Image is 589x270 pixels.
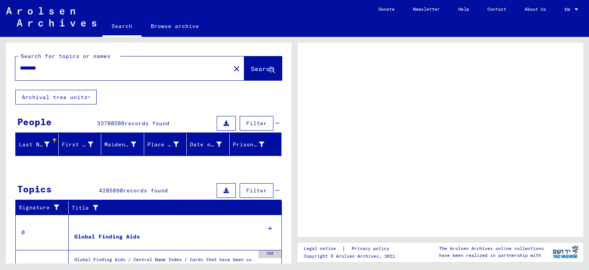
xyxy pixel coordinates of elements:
button: Filter [240,116,273,131]
span: Search [251,65,274,73]
p: The Arolsen Archives online collections [439,245,544,252]
td: 0 [16,215,69,250]
div: Maiden Name [104,141,136,149]
div: 350 [258,250,281,258]
div: Signature [19,204,63,212]
mat-header-cell: Prisoner # [230,134,281,155]
div: Date of Birth [190,141,222,149]
span: records found [125,120,169,127]
div: Prisoner # [233,141,265,149]
div: Last Name [19,141,49,149]
div: First Name [62,141,94,149]
button: Archival tree units [15,90,97,104]
div: Title [72,202,274,214]
p: have been realized in partnership with [439,252,544,259]
img: yv_logo.png [551,242,580,262]
mat-label: Search for topics or names [21,53,110,60]
a: Legal notice [304,245,342,253]
div: Last Name [19,138,59,151]
p: Copyright © Arolsen Archives, 2021 [304,253,398,260]
img: Arolsen_neg.svg [6,7,96,27]
mat-icon: close [232,64,241,73]
span: 4285890 [99,187,123,194]
div: Topics [17,182,52,196]
mat-header-cell: Maiden Name [101,134,144,155]
div: Global Finding Aids [74,233,140,241]
span: Filter [246,120,267,127]
div: People [17,115,52,129]
div: Maiden Name [104,138,146,151]
mat-header-cell: Last Name [16,134,59,155]
div: Place of Birth [147,138,189,151]
button: Filter [240,183,273,198]
div: Date of Birth [190,138,231,151]
div: First Name [62,138,103,151]
mat-header-cell: Place of Birth [144,134,187,155]
span: Filter [246,187,267,194]
div: Global Finding Aids / Central Name Index / Cards that have been scanned during first sequential m... [74,256,255,267]
span: 33708586 [97,120,125,127]
span: EN [564,7,573,12]
div: Title [72,204,267,212]
button: Search [244,56,282,80]
span: records found [123,187,168,194]
button: Clear [229,61,244,76]
div: Place of Birth [147,141,179,149]
mat-header-cell: First Name [59,134,102,155]
a: Browse archive [141,17,208,35]
div: Signature [19,202,70,214]
div: | [304,245,398,253]
mat-header-cell: Date of Birth [187,134,230,155]
a: Privacy policy [346,245,398,253]
a: Search [102,17,141,37]
div: Prisoner # [233,138,274,151]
